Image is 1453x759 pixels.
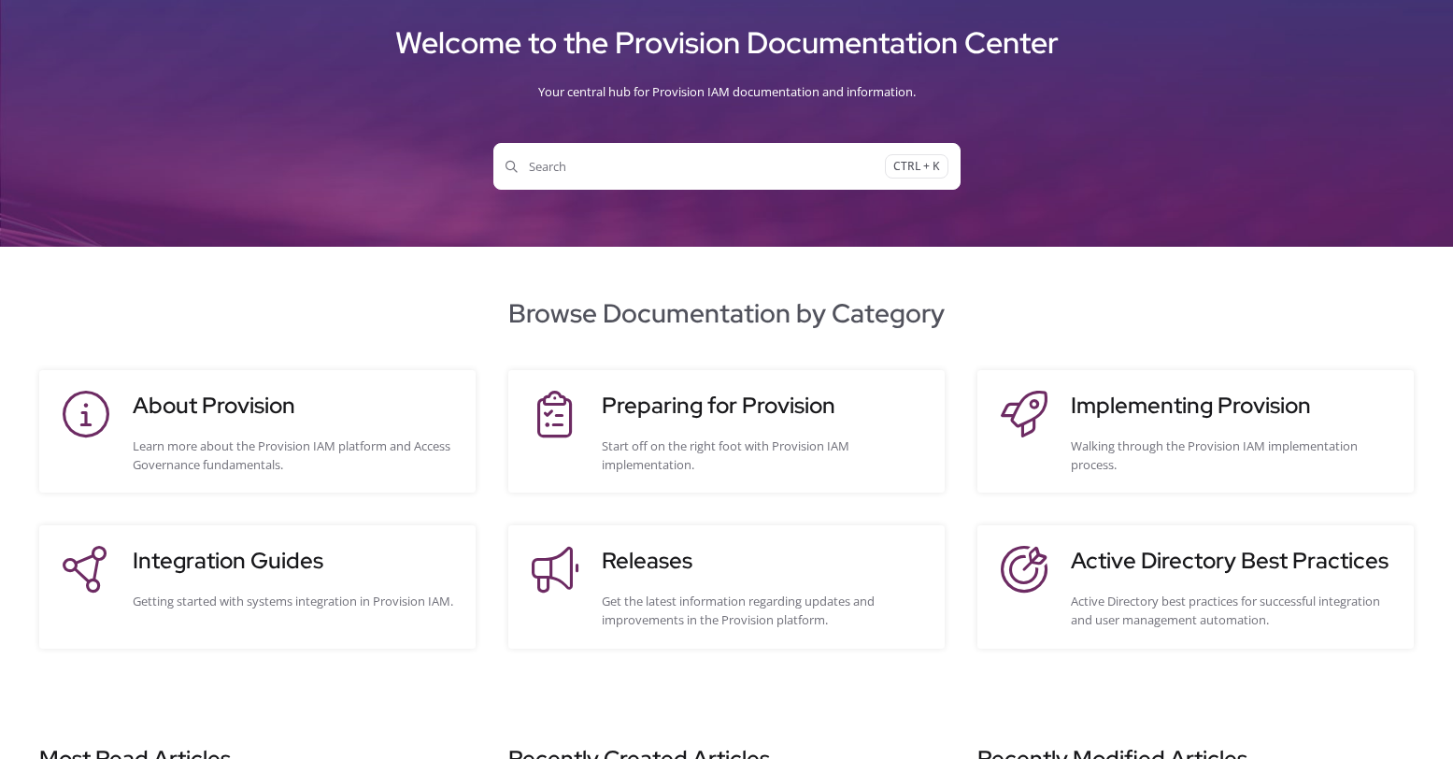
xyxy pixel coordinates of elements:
span: CTRL + K [885,154,948,179]
a: ReleasesGet the latest information regarding updates and improvements in the Provision platform. [527,544,926,629]
h3: About Provision [133,389,457,422]
h3: Preparing for Provision [602,389,926,422]
div: Get the latest information regarding updates and improvements in the Provision platform. [602,592,926,629]
div: Your central hub for Provision IAM documentation and information. [22,68,1431,115]
h3: Releases [602,544,926,578]
div: Active Directory best practices for successful integration and user management automation. [1071,592,1395,629]
h3: Integration Guides [133,544,457,578]
div: Start off on the right foot with Provision IAM implementation. [602,437,926,474]
h3: Implementing Provision [1071,389,1395,422]
h1: Welcome to the Provision Documentation Center [22,18,1431,68]
div: Getting started with systems integration in Provision IAM. [133,592,457,610]
h3: Active Directory Best Practices [1071,544,1395,578]
span: Search [506,157,885,176]
div: Learn more about the Provision IAM platform and Access Governance fundamentals. [133,437,457,474]
div: Walking through the Provision IAM implementation process. [1071,437,1395,474]
h2: Browse Documentation by Category [22,294,1431,333]
button: SearchCTRL + K [493,143,961,190]
a: About ProvisionLearn more about the Provision IAM platform and Access Governance fundamentals. [58,389,457,474]
a: Active Directory Best PracticesActive Directory best practices for successful integration and use... [996,544,1395,629]
a: Integration GuidesGetting started with systems integration in Provision IAM. [58,544,457,629]
a: Preparing for ProvisionStart off on the right foot with Provision IAM implementation. [527,389,926,474]
a: Implementing ProvisionWalking through the Provision IAM implementation process. [996,389,1395,474]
